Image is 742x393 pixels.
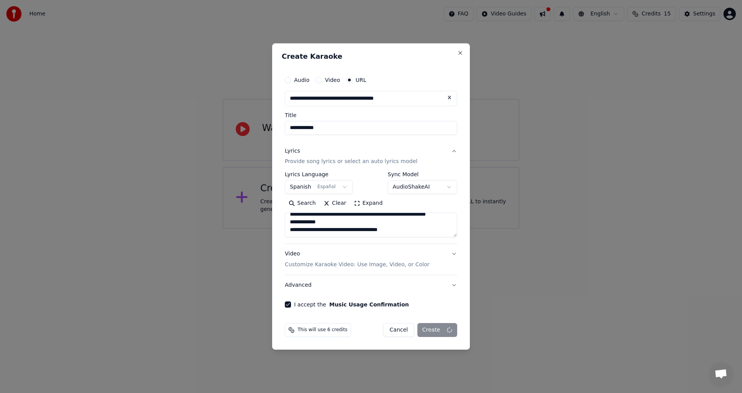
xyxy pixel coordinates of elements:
[294,77,310,83] label: Audio
[294,302,409,307] label: I accept the
[383,323,414,337] button: Cancel
[285,141,457,172] button: LyricsProvide song lyrics or select an auto lyrics model
[285,147,300,155] div: Lyrics
[285,172,457,244] div: LyricsProvide song lyrics or select an auto lyrics model
[285,197,320,210] button: Search
[285,244,457,275] button: VideoCustomize Karaoke Video: Use Image, Video, or Color
[329,302,409,307] button: I accept the
[285,172,353,177] label: Lyrics Language
[356,77,366,83] label: URL
[285,261,429,269] p: Customize Karaoke Video: Use Image, Video, or Color
[285,158,417,166] p: Provide song lyrics or select an auto lyrics model
[388,172,457,177] label: Sync Model
[285,250,429,269] div: Video
[325,77,340,83] label: Video
[285,275,457,295] button: Advanced
[282,53,460,60] h2: Create Karaoke
[298,327,347,333] span: This will use 6 credits
[285,112,457,118] label: Title
[320,197,350,210] button: Clear
[350,197,386,210] button: Expand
